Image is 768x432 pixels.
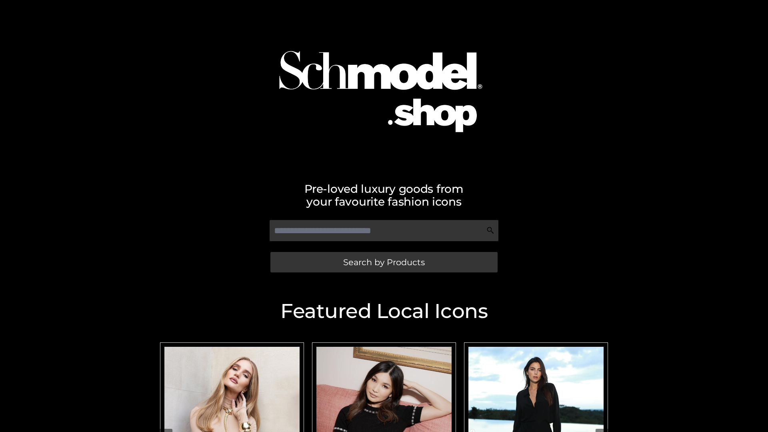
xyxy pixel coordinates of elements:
h2: Pre-loved luxury goods from your favourite fashion icons [156,182,612,208]
a: Search by Products [270,252,498,272]
span: Search by Products [343,258,425,266]
h2: Featured Local Icons​ [156,301,612,321]
img: Search Icon [486,226,494,234]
